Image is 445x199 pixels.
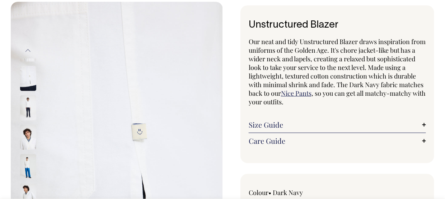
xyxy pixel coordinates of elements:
[20,125,36,150] img: off-white
[23,43,33,59] button: Previous
[249,20,426,31] h1: Unstructured Blazer
[273,188,303,197] label: Dark Navy
[249,89,426,106] span: , so you can get all matchy-matchy with your outfits.
[20,154,36,179] img: off-white
[249,137,426,145] a: Care Guide
[249,120,426,129] a: Size Guide
[249,188,320,197] div: Colour
[20,95,36,120] img: off-white
[249,37,426,98] span: Our neat and tidy Unstructured Blazer draws inspiration from uniforms of the Golden Age. It's cho...
[20,37,36,62] img: off-white
[268,188,271,197] span: •
[20,66,36,91] img: off-white
[281,89,311,98] a: Nice Pants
